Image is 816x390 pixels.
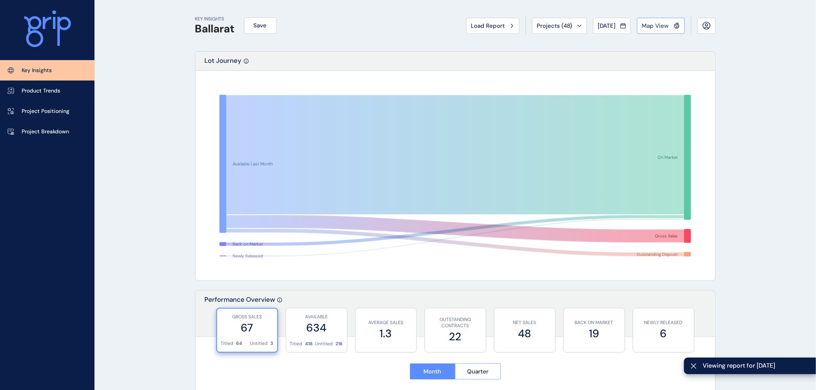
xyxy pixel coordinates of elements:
[221,320,273,335] label: 67
[455,363,501,380] button: Quarter
[359,319,413,326] p: AVERAGE SALES
[290,314,343,320] p: AVAILABLE
[424,368,442,375] span: Month
[290,320,343,335] label: 634
[205,295,275,336] p: Performance Overview
[195,16,235,22] p: KEY INSIGHTS
[336,341,343,347] p: 216
[290,341,303,347] p: Titled
[593,18,631,34] button: [DATE]
[315,341,333,347] p: Untitled
[532,18,587,34] button: Projects (48)
[429,329,482,344] label: 22
[642,22,669,30] span: Map View
[22,108,69,115] p: Project Positioning
[568,326,621,341] label: 19
[637,18,685,34] button: Map View
[498,319,551,326] p: NET SALES
[637,319,690,326] p: NEWLY RELEASED
[598,22,616,30] span: [DATE]
[410,363,455,380] button: Month
[244,17,276,34] button: Save
[466,18,519,34] button: Load Report
[429,316,482,329] p: OUTSTANDING CONTRACTS
[205,56,242,71] p: Lot Journey
[195,22,235,35] h1: Ballarat
[254,22,267,29] span: Save
[498,326,551,341] label: 48
[568,319,621,326] p: BACK ON MARKET
[22,67,52,74] p: Key Insights
[359,326,413,341] label: 1.3
[250,340,268,347] p: Untitled
[22,87,60,95] p: Product Trends
[221,340,234,347] p: Titled
[471,22,505,30] span: Load Report
[22,128,69,136] p: Project Breakdown
[703,361,810,370] span: Viewing report for [DATE]
[537,22,573,30] span: Projects ( 48 )
[305,341,313,347] p: 418
[637,326,690,341] label: 6
[467,368,489,375] span: Quarter
[271,340,273,347] p: 3
[236,340,243,347] p: 64
[221,314,273,320] p: GROSS SALES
